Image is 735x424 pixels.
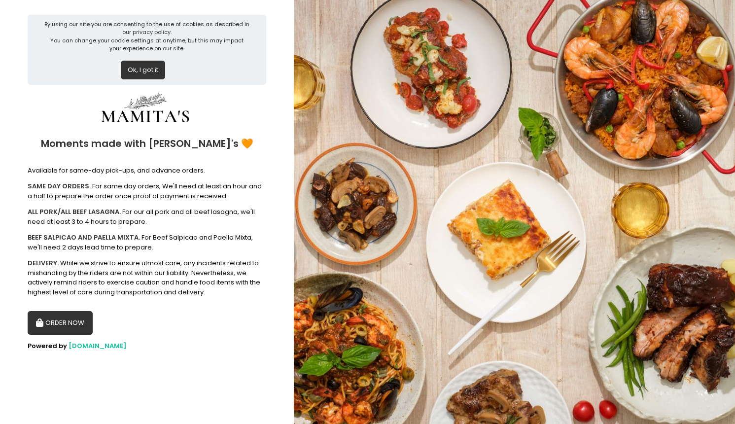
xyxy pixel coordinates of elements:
div: For same day orders, We'll need at least an hour and a half to prepare the order once proof of pa... [28,181,266,201]
img: Mamitas PH [71,91,219,128]
button: Ok, I got it [121,61,165,79]
b: BEEF SALPICAO AND PAELLA MIXTA. [28,233,140,242]
b: DELIVERY. [28,258,59,268]
div: For Beef Salpicao and Paella Mixta, we'll need 2 days lead time to prepare. [28,233,266,252]
button: ORDER NOW [28,311,93,335]
div: By using our site you are consenting to the use of cookies as described in our You can change you... [44,20,250,53]
div: For our all pork and all beef lasagna, we'll need at least 3 to 4 hours to prepare. [28,207,266,226]
div: Powered by [28,341,266,351]
div: Moments made with [PERSON_NAME]'s 🧡 [28,128,266,159]
a: [DOMAIN_NAME] [69,341,127,351]
div: Available for same-day pick-ups, and advance orders. [28,166,266,176]
b: ALL PORK/ALL BEEF LASAGNA. [28,207,121,216]
a: privacy policy. [133,28,172,36]
div: While we strive to ensure utmost care, any incidents related to mishandling by the riders are not... [28,258,266,297]
b: SAME DAY ORDERS. [28,181,91,191]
